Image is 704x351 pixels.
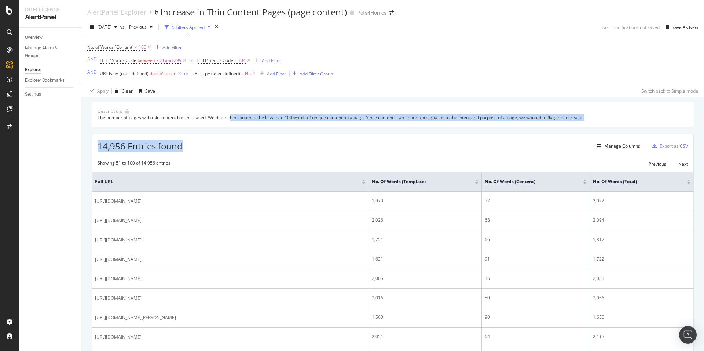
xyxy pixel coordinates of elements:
div: 1,817 [593,236,690,243]
div: 2,065 [372,275,478,282]
button: Export as CSV [649,140,688,152]
div: 2,066 [593,295,690,301]
div: 1,722 [593,256,690,262]
button: Apply [87,85,109,97]
div: arrow-right-arrow-left [389,10,394,15]
span: [URL][DOMAIN_NAME][PERSON_NAME] [95,314,176,321]
span: 14,956 Entries found [98,140,183,152]
span: [URL][DOMAIN_NAME] [95,217,142,224]
span: [URL][DOMAIN_NAME] [95,236,142,244]
div: 50 [485,295,587,301]
div: Manage Columns [604,143,640,149]
button: Previous [126,21,155,33]
div: Next [678,161,688,167]
div: Explorer Bookmarks [25,77,65,84]
div: Add Filter [262,58,281,64]
div: 91 [485,256,587,262]
a: Explorer Bookmarks [25,77,76,84]
span: No. of Words (Content) [87,44,134,50]
div: 1,650 [593,314,690,321]
button: or [189,57,194,64]
button: Next [678,160,688,169]
span: No. of Words (Content) [485,178,572,185]
div: 2,081 [593,275,690,282]
button: [DATE] [87,21,120,33]
div: 1,631 [372,256,478,262]
div: 2,016 [372,295,478,301]
button: Clear [112,85,133,97]
span: 2025 Sep. 11th [97,24,111,30]
div: or [189,57,194,63]
div: 1,560 [372,314,478,321]
div: The number of pages with thin content has increased. We deem thin content to be less than 100 wor... [98,114,688,121]
div: 2,115 [593,333,690,340]
span: 200 and 299 [156,55,181,66]
button: Switch back to Simple mode [638,85,698,97]
span: No. of Words (Template) [372,178,464,185]
div: 2,026 [372,217,478,223]
span: between [137,57,155,63]
button: Add Filter [252,56,281,65]
div: Increase in Thin Content Pages (page content) [160,6,347,18]
div: Switch back to Simple mode [641,88,698,94]
div: 90 [485,314,587,321]
div: Previous [649,161,666,167]
div: Clear [122,88,133,94]
span: HTTP Status Code [197,57,233,63]
span: 304 [238,55,246,66]
div: AND [87,56,97,62]
div: Overview [25,34,43,41]
div: Description: [98,108,122,114]
span: = [241,70,244,77]
div: Intelligence [25,6,75,13]
span: HTTP Status Code [100,57,136,63]
div: Add Filter Group [300,71,333,77]
div: Add Filter [267,71,286,77]
button: AND [87,55,97,62]
div: AlertPanel [25,13,75,22]
span: No [245,69,251,79]
div: Manage Alerts & Groups [25,44,69,60]
div: Apply [97,88,109,94]
div: 2,051 [372,333,478,340]
span: Full URL [95,178,351,185]
button: Add Filter Group [290,69,333,78]
div: Showing 51 to 100 of 14,956 entries [98,160,170,169]
div: 1,751 [372,236,478,243]
div: 16 [485,275,587,282]
span: 100 [139,42,146,52]
div: times [213,23,220,31]
span: URL is p+ (user-defined) [100,70,148,77]
div: Save As New [672,24,698,30]
button: Add Filter [153,43,182,52]
div: 1,970 [372,197,478,204]
div: 66 [485,236,587,243]
div: Add Filter [162,44,182,51]
span: [URL][DOMAIN_NAME] [95,275,142,282]
a: Settings [25,90,76,98]
span: [URL][DOMAIN_NAME] [95,256,142,263]
div: Last modifications not saved [602,24,660,30]
div: Open Intercom Messenger [679,326,697,344]
div: 2,022 [593,197,690,204]
div: AND [87,69,97,75]
a: Explorer [25,66,76,74]
a: Manage Alerts & Groups [25,44,76,60]
button: Manage Columns [594,142,640,151]
div: 64 [485,333,587,340]
span: = [234,57,237,63]
div: Save [145,88,155,94]
span: doesn't exist [150,70,175,77]
span: Previous [126,24,147,30]
div: Explorer [25,66,41,74]
div: 5 Filters Applied [172,24,205,30]
button: or [184,70,188,77]
a: AlertPanel Explorer [87,8,146,16]
span: [URL][DOMAIN_NAME] [95,197,142,205]
div: 68 [485,217,587,223]
button: Save [136,85,155,97]
div: 2,094 [593,217,690,223]
button: Save As New [663,21,698,33]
